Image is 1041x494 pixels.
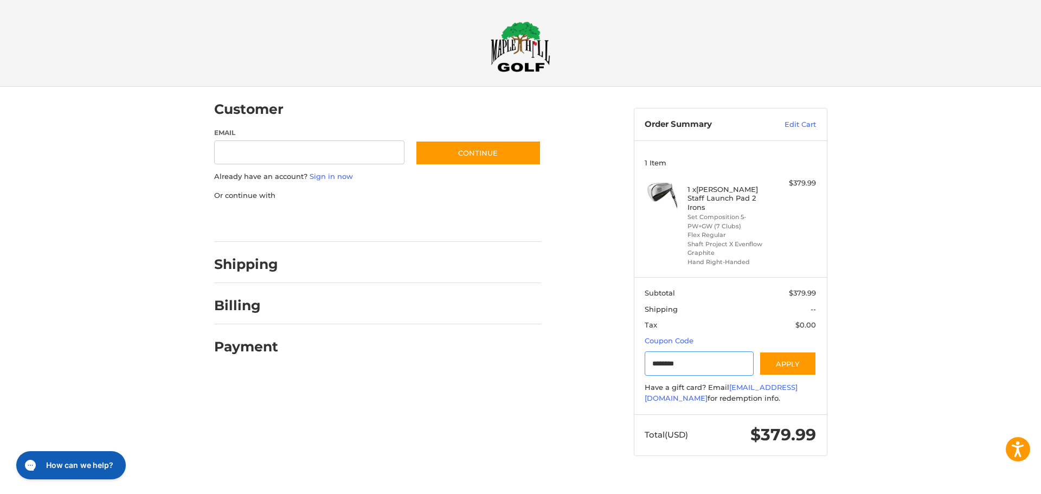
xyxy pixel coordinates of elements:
[789,288,816,297] span: $379.99
[687,213,770,230] li: Set Composition 5-PW+GW (7 Clubs)
[645,320,657,329] span: Tax
[210,211,292,231] iframe: PayPal-paypal
[687,185,770,211] h4: 1 x [PERSON_NAME] Staff Launch Pad 2 Irons
[11,447,129,483] iframe: Gorgias live chat messenger
[761,119,816,130] a: Edit Cart
[310,172,353,181] a: Sign in now
[750,425,816,445] span: $379.99
[645,158,816,167] h3: 1 Item
[645,429,688,440] span: Total (USD)
[773,178,816,189] div: $379.99
[394,211,475,231] iframe: PayPal-venmo
[645,351,754,376] input: Gift Certificate or Coupon Code
[214,297,278,314] h2: Billing
[645,382,816,403] div: Have a gift card? Email for redemption info.
[645,305,678,313] span: Shipping
[645,336,693,345] a: Coupon Code
[811,305,816,313] span: --
[214,128,405,138] label: Email
[645,119,761,130] h3: Order Summary
[759,351,817,376] button: Apply
[214,101,284,118] h2: Customer
[415,140,541,165] button: Continue
[687,240,770,258] li: Shaft Project X Evenflow Graphite
[645,288,675,297] span: Subtotal
[214,256,278,273] h2: Shipping
[952,465,1041,494] iframe: Google Customer Reviews
[303,211,384,231] iframe: PayPal-paylater
[687,230,770,240] li: Flex Regular
[645,383,798,402] a: [EMAIL_ADDRESS][DOMAIN_NAME]
[795,320,816,329] span: $0.00
[687,258,770,267] li: Hand Right-Handed
[214,190,541,201] p: Or continue with
[214,338,278,355] h2: Payment
[491,21,550,72] img: Maple Hill Golf
[214,171,541,182] p: Already have an account?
